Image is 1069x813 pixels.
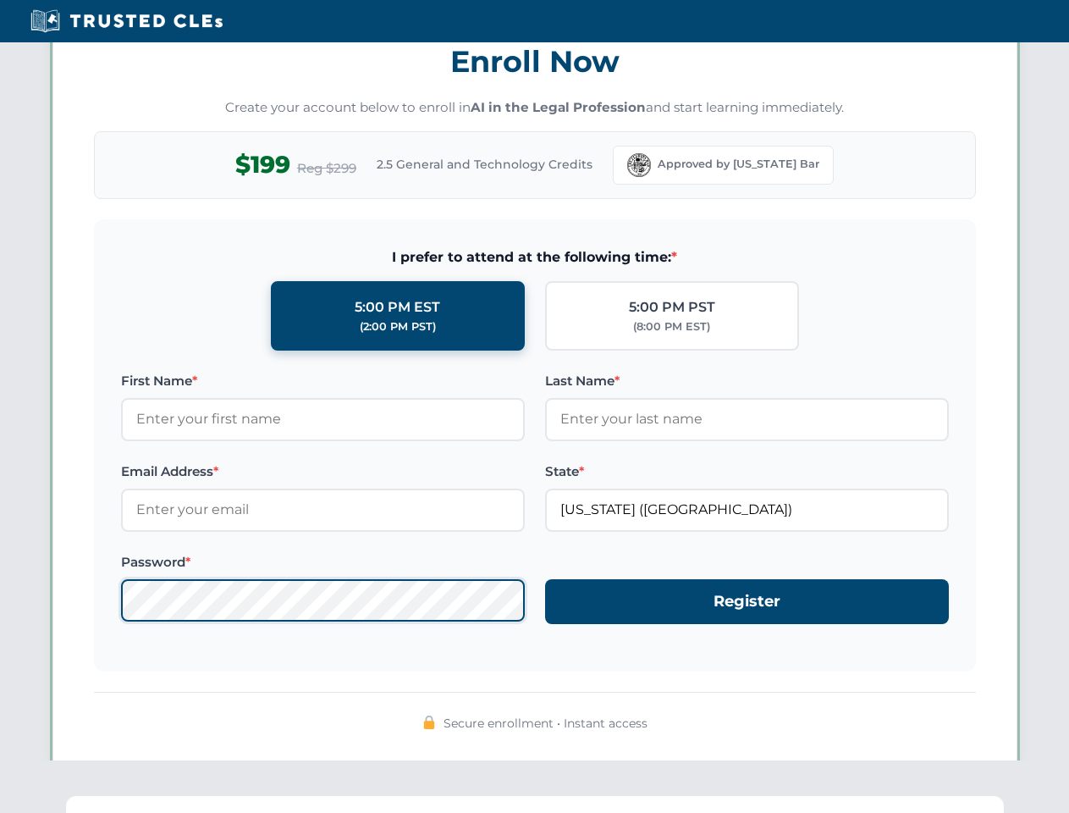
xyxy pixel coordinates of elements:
[121,462,525,482] label: Email Address
[121,489,525,531] input: Enter your email
[444,714,647,733] span: Secure enrollment • Instant access
[355,296,440,318] div: 5:00 PM EST
[94,98,976,118] p: Create your account below to enroll in and start learning immediately.
[545,489,949,531] input: Florida (FL)
[629,296,715,318] div: 5:00 PM PST
[377,155,592,174] span: 2.5 General and Technology Credits
[25,8,228,34] img: Trusted CLEs
[471,99,646,115] strong: AI in the Legal Profession
[545,371,949,391] label: Last Name
[297,158,356,179] span: Reg $299
[658,156,819,173] span: Approved by [US_STATE] Bar
[422,716,436,729] img: 🔒
[633,318,710,335] div: (8:00 PM EST)
[545,398,949,440] input: Enter your last name
[627,153,651,177] img: Florida Bar
[545,579,949,624] button: Register
[121,552,525,572] label: Password
[121,246,949,268] span: I prefer to attend at the following time:
[94,35,976,88] h3: Enroll Now
[235,146,290,184] span: $199
[360,318,436,335] div: (2:00 PM PST)
[545,462,949,482] label: State
[121,398,525,440] input: Enter your first name
[121,371,525,391] label: First Name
